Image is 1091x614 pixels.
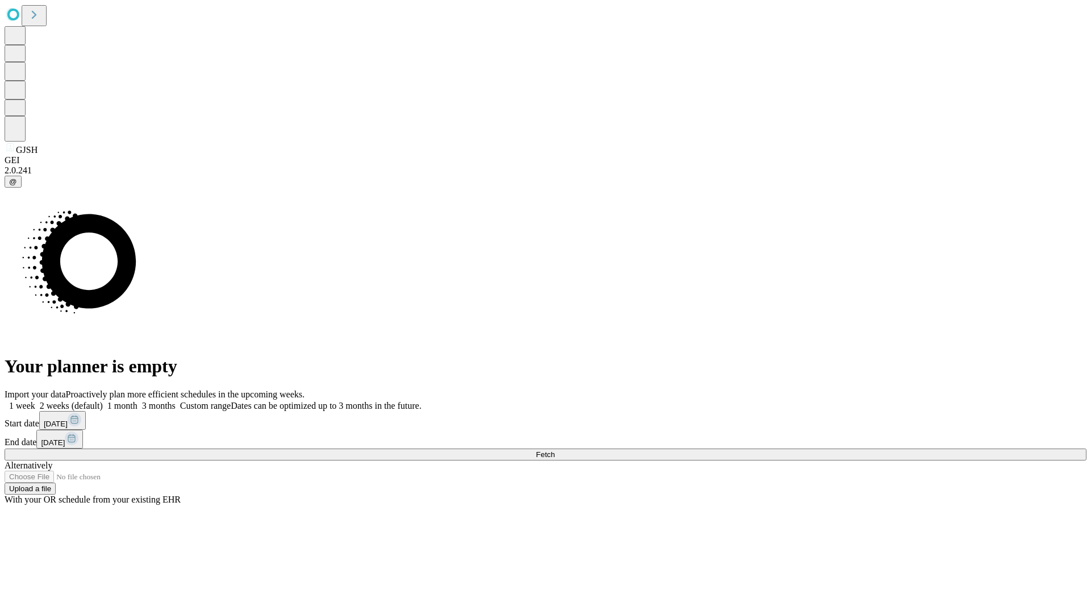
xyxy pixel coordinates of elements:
h1: Your planner is empty [5,356,1086,377]
button: [DATE] [36,430,83,449]
button: Fetch [5,449,1086,460]
span: With your OR schedule from your existing EHR [5,495,181,504]
span: Custom range [180,401,231,410]
span: [DATE] [44,420,68,428]
span: 2 weeks (default) [40,401,103,410]
span: 3 months [142,401,176,410]
span: Proactively plan more efficient schedules in the upcoming weeks. [66,389,305,399]
span: Import your data [5,389,66,399]
div: End date [5,430,1086,449]
span: Dates can be optimized up to 3 months in the future. [231,401,421,410]
span: [DATE] [41,438,65,447]
span: 1 week [9,401,35,410]
span: @ [9,177,17,186]
span: 1 month [107,401,138,410]
div: Start date [5,411,1086,430]
div: 2.0.241 [5,165,1086,176]
button: [DATE] [39,411,86,430]
span: Fetch [536,450,555,459]
span: Alternatively [5,460,52,470]
button: @ [5,176,22,188]
button: Upload a file [5,483,56,495]
span: GJSH [16,145,38,155]
div: GEI [5,155,1086,165]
